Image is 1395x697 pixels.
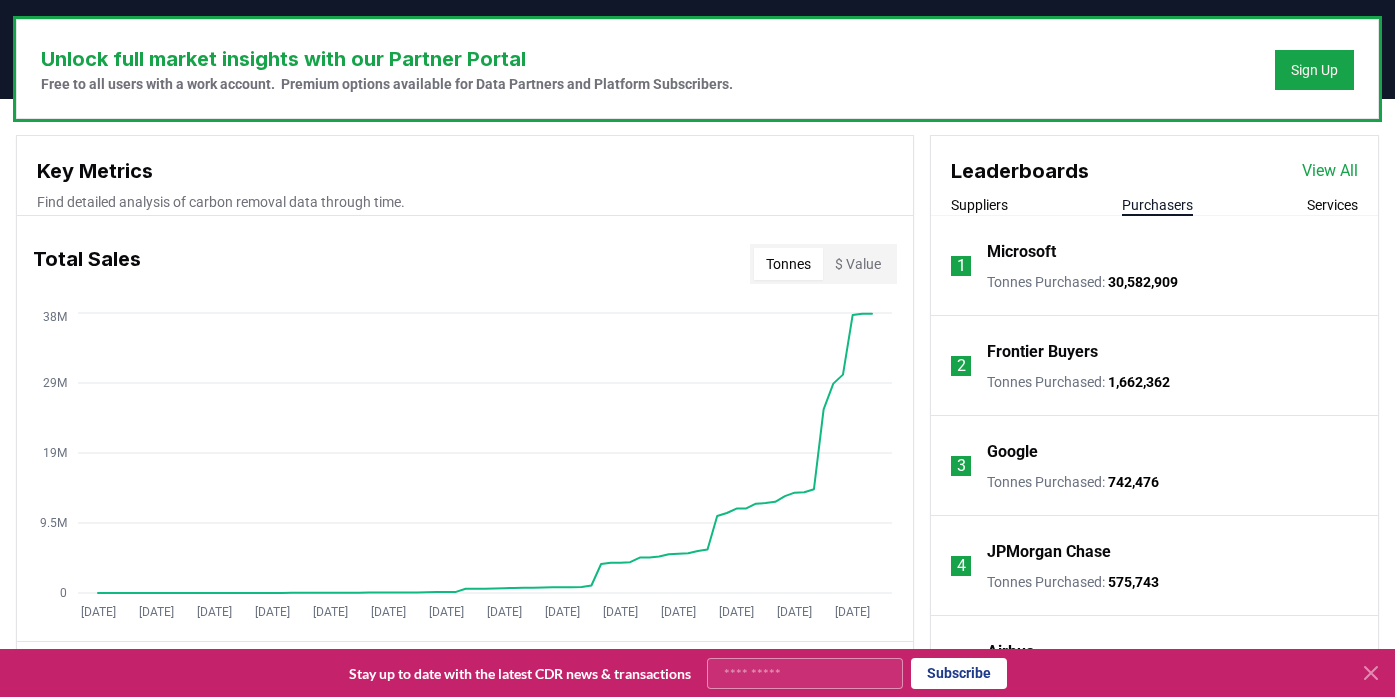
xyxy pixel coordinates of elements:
[545,605,580,619] tspan: [DATE]
[987,440,1038,464] a: Google
[139,605,174,619] tspan: [DATE]
[951,195,1008,215] button: Suppliers
[823,248,893,280] button: $ Value
[41,44,733,74] h3: Unlock full market insights with our Partner Portal
[371,605,406,619] tspan: [DATE]
[43,310,67,324] tspan: 38M
[81,605,116,619] tspan: [DATE]
[987,372,1170,392] p: Tonnes Purchased :
[987,640,1034,664] a: Airbus
[1291,60,1338,80] a: Sign Up
[313,605,348,619] tspan: [DATE]
[1275,50,1354,90] button: Sign Up
[957,454,966,478] p: 3
[37,156,893,186] h3: Key Metrics
[957,554,966,578] p: 4
[987,472,1159,492] p: Tonnes Purchased :
[957,354,966,378] p: 2
[1108,574,1159,590] span: 575,743
[719,605,754,619] tspan: [DATE]
[37,192,893,212] p: Find detailed analysis of carbon removal data through time.
[1108,274,1178,290] span: 30,582,909
[40,516,67,530] tspan: 9.5M
[43,446,67,460] tspan: 19M
[987,540,1111,564] a: JPMorgan Chase
[1307,195,1358,215] button: Services
[197,605,232,619] tspan: [DATE]
[1302,159,1358,183] a: View All
[60,586,67,600] tspan: 0
[41,74,733,94] p: Free to all users with a work account. Premium options available for Data Partners and Platform S...
[987,572,1159,592] p: Tonnes Purchased :
[43,376,67,390] tspan: 29M
[835,605,870,619] tspan: [DATE]
[1122,195,1193,215] button: Purchasers
[754,248,823,280] button: Tonnes
[603,605,638,619] tspan: [DATE]
[33,244,141,284] h3: Total Sales
[951,156,1089,186] h3: Leaderboards
[661,605,696,619] tspan: [DATE]
[987,340,1098,364] a: Frontier Buyers
[487,605,522,619] tspan: [DATE]
[1108,374,1170,390] span: 1,662,362
[957,254,966,278] p: 1
[255,605,290,619] tspan: [DATE]
[777,605,812,619] tspan: [DATE]
[987,272,1178,292] p: Tonnes Purchased :
[1108,474,1159,490] span: 742,476
[429,605,464,619] tspan: [DATE]
[987,240,1056,264] a: Microsoft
